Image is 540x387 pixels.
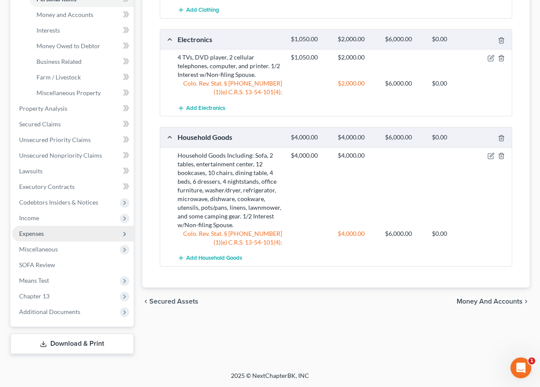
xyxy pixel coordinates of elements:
span: Miscellaneous Property [36,89,101,96]
a: Unsecured Priority Claims [12,132,134,148]
div: Colo. Rev. Stat. § [PHONE_NUMBER] (1)(e) C.R.S. 13-54-101(4); [173,79,286,96]
span: Money and Accounts [457,298,523,305]
span: Farm / Livestock [36,73,81,81]
span: Lawsuits [19,167,43,175]
a: Lawsuits [12,163,134,179]
a: Miscellaneous Property [30,85,134,101]
span: Add Clothing [186,7,219,14]
div: $4,000.00 [286,151,334,160]
a: Property Analysis [12,101,134,116]
button: Add Electronics [178,100,225,116]
i: chevron_left [142,298,149,305]
button: chevron_left Secured Assets [142,298,198,305]
button: Add Household Goods [178,250,242,266]
i: chevron_right [523,298,530,305]
div: $0.00 [428,35,475,43]
span: Money and Accounts [36,11,93,18]
div: $0.00 [428,229,475,238]
span: Miscellaneous [19,245,58,253]
div: 2025 © NextChapterBK, INC [23,371,517,387]
div: $4,000.00 [333,229,381,238]
div: $6,000.00 [381,79,428,88]
span: Income [19,214,39,222]
span: Business Related [36,58,82,65]
button: Add Clothing [178,2,219,18]
div: 4 TVs, DVD player, 2 cellular telephones, computer, and printer. 1/2 Interest w/Non-filing Spouse. [173,53,286,79]
div: Colo. Rev. Stat. § [PHONE_NUMBER] (1)(e) C.R.S. 13-54-101(4); [173,229,286,247]
span: Unsecured Nonpriority Claims [19,152,102,159]
div: $2,000.00 [333,79,381,88]
span: Unsecured Priority Claims [19,136,91,143]
a: Money and Accounts [30,7,134,23]
div: $0.00 [428,79,475,88]
a: Executory Contracts [12,179,134,195]
div: $6,000.00 [381,133,428,142]
a: Secured Claims [12,116,134,132]
span: Executory Contracts [19,183,75,190]
div: $2,000.00 [333,35,381,43]
iframe: Intercom live chat [510,357,531,378]
div: $4,000.00 [333,151,381,160]
span: Means Test [19,277,49,284]
div: $4,000.00 [286,133,334,142]
span: 1 [528,357,535,364]
div: Household Goods [173,132,286,142]
span: Money Owed to Debtor [36,42,100,50]
a: Business Related [30,54,134,69]
span: Expenses [19,230,44,237]
div: $1,050.00 [286,53,334,62]
a: Money Owed to Debtor [30,38,134,54]
div: $0.00 [428,133,475,142]
span: Interests [36,26,60,34]
span: Additional Documents [19,308,80,315]
span: Property Analysis [19,105,67,112]
button: Money and Accounts chevron_right [457,298,530,305]
span: Chapter 13 [19,292,49,300]
div: $4,000.00 [333,133,381,142]
a: Unsecured Nonpriority Claims [12,148,134,163]
a: SOFA Review [12,257,134,273]
div: $6,000.00 [381,229,428,238]
div: Household Goods Including: Sofa, 2 tables, entertainment center, 12 bookcases, 10 chairs, dining ... [173,151,286,229]
a: Interests [30,23,134,38]
div: $6,000.00 [381,35,428,43]
span: Codebtors Insiders & Notices [19,198,98,206]
span: Add Household Goods [186,255,242,261]
div: $1,050.00 [286,35,334,43]
a: Farm / Livestock [30,69,134,85]
span: Add Electronics [186,105,225,112]
div: $2,000.00 [333,53,381,62]
span: Secured Claims [19,120,61,128]
div: Electronics [173,35,286,44]
span: SOFA Review [19,261,55,268]
span: Secured Assets [149,298,198,305]
a: Download & Print [10,334,134,354]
